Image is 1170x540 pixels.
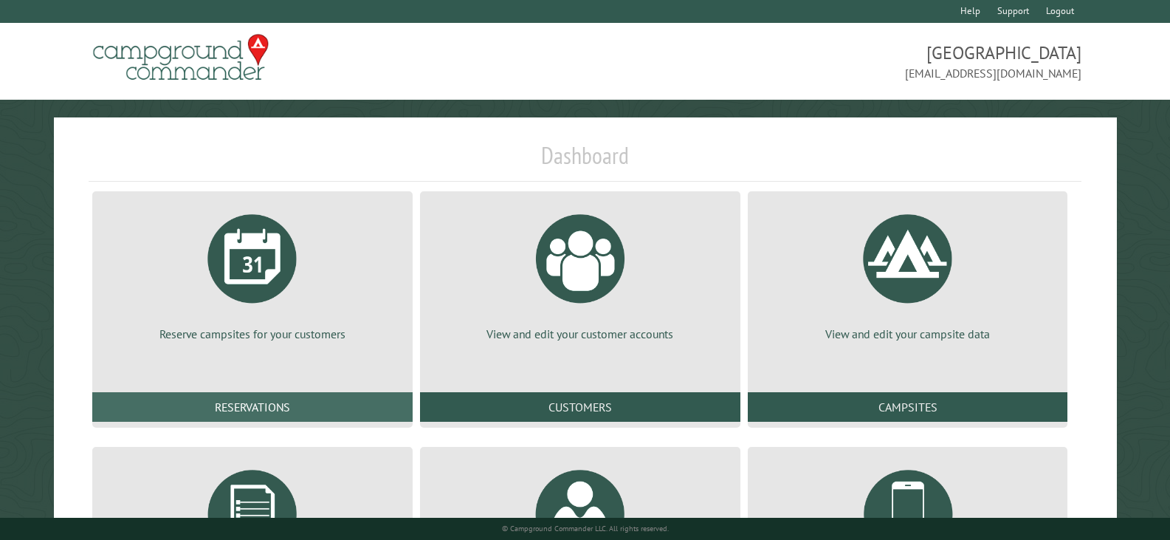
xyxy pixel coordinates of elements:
[420,392,740,422] a: Customers
[748,392,1068,422] a: Campsites
[92,392,413,422] a: Reservations
[765,326,1050,342] p: View and edit your campsite data
[585,41,1081,82] span: [GEOGRAPHIC_DATA] [EMAIL_ADDRESS][DOMAIN_NAME]
[438,203,723,342] a: View and edit your customer accounts
[502,524,669,533] small: © Campground Commander LLC. All rights reserved.
[89,29,273,86] img: Campground Commander
[89,141,1081,182] h1: Dashboard
[110,326,395,342] p: Reserve campsites for your customers
[765,203,1050,342] a: View and edit your campsite data
[438,326,723,342] p: View and edit your customer accounts
[110,203,395,342] a: Reserve campsites for your customers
